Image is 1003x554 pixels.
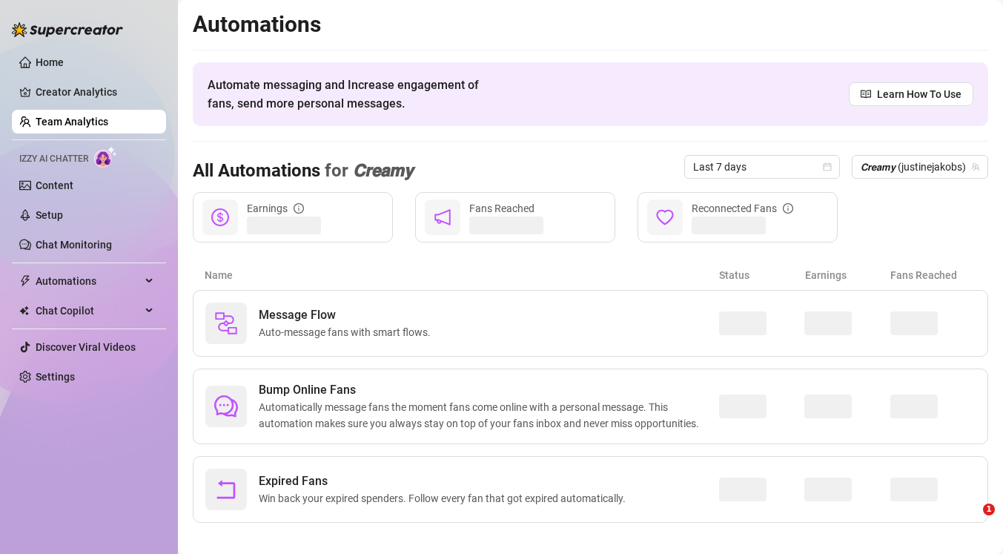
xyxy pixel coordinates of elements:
span: comment [214,395,238,418]
span: for 𝘾𝙧𝙚𝙖𝙢𝙮 [320,160,413,181]
span: rollback [214,478,238,501]
span: Chat Copilot [36,299,141,323]
span: Automations [36,269,141,293]
h3: All Automations [193,159,413,183]
span: 𝘾𝙧𝙚𝙖𝙢𝙮 (justinejakobs) [861,156,979,178]
span: Automate messaging and Increase engagement of fans, send more personal messages. [208,76,493,113]
article: Name [205,267,719,283]
span: 1 [983,504,995,515]
span: Learn How To Use [877,86,961,102]
a: Team Analytics [36,116,108,128]
article: Status [719,267,805,283]
a: Creator Analytics [36,80,154,104]
span: Automatically message fans the moment fans come online with a personal message. This automation m... [259,399,719,432]
span: Expired Fans [259,472,632,490]
span: Message Flow [259,306,437,324]
span: Bump Online Fans [259,381,719,399]
article: Earnings [805,267,891,283]
a: Discover Viral Videos [36,341,136,353]
span: Fans Reached [469,202,534,214]
div: Earnings [247,200,304,217]
img: Chat Copilot [19,306,29,316]
a: Setup [36,209,63,221]
span: read [861,89,871,99]
a: Content [36,179,73,191]
span: Last 7 days [693,156,831,178]
span: info-circle [294,203,304,214]
span: team [971,162,980,171]
span: info-circle [783,203,793,214]
img: logo-BBDzfeDw.svg [12,22,123,37]
article: Fans Reached [890,267,976,283]
h2: Automations [193,10,988,39]
div: Reconnected Fans [692,200,793,217]
iframe: Intercom live chat [953,504,988,539]
span: Win back your expired spenders. Follow every fan that got expired automatically. [259,490,632,507]
span: dollar [211,208,229,226]
span: heart [656,208,674,226]
img: AI Chatter [94,146,117,168]
a: Home [36,56,64,68]
span: notification [434,208,451,226]
span: thunderbolt [19,275,31,287]
span: Auto-message fans with smart flows. [259,324,437,340]
a: Settings [36,371,75,383]
a: Chat Monitoring [36,239,112,251]
span: calendar [823,162,832,171]
img: svg%3e [214,311,238,335]
a: Learn How To Use [849,82,973,106]
span: Izzy AI Chatter [19,152,88,166]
